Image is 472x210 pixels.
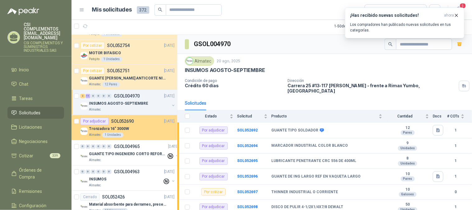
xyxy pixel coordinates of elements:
[386,156,429,161] b: 8
[114,144,140,149] p: GSOL004965
[86,94,90,98] div: 11
[185,100,206,107] div: Solicitudes
[89,107,101,112] p: Almatec
[185,79,283,83] p: Condición de pago
[350,22,459,33] p: Los compradores han publicado nuevas solicitudes en tus categorías.
[107,69,130,73] p: SOL052751
[89,50,121,56] p: MOTOR BIFASICO
[72,115,177,140] a: Por adjudicarSOL052690[DATE] Company LogoTronzadora 16” 3000WAlmatec1 Unidades
[201,188,226,196] div: Por cotizar
[185,67,265,74] p: INSUMOS AGOSTO-SEPTIEMBRE
[7,121,64,133] a: Licitaciones
[91,94,96,98] div: 0
[237,190,258,194] a: SOL052697
[401,130,415,135] div: Pares
[217,58,240,64] p: 20 ago, 2025
[102,82,120,87] div: 12 Pares
[447,143,465,149] b: 1
[369,7,382,13] div: Todas
[19,138,48,145] span: Negociaciones
[199,126,228,134] div: Por adjudicar
[19,167,58,180] span: Órdenes de Compra
[237,128,258,132] a: SOL052692
[24,22,64,40] p: CSI COMPLEMENTOS [EMAIL_ADDRESS][DOMAIN_NAME]
[237,144,258,148] a: SOL052694
[89,151,166,157] p: GUANTE TIPO INGENIERO CORTO REFORZADO
[107,144,111,149] div: 0
[92,5,132,14] h1: Mis solicitudes
[80,52,88,59] img: Company Logo
[271,205,343,210] b: DISCO DE PULIR 4-1/2X1/4X7/8 DEWALT
[114,169,140,174] p: GSOL004963
[288,79,456,83] p: Dirección
[19,124,42,131] span: Licitaciones
[96,169,101,174] div: 0
[199,142,228,150] div: Por adjudicar
[7,150,64,162] a: Cotizar339
[86,169,90,174] div: 0
[194,39,231,49] h3: GSOL004970
[19,95,33,102] span: Tareas
[19,188,42,195] span: Remisiones
[433,110,447,122] th: Docs
[386,114,424,118] span: Cantidad
[386,126,429,131] b: 12
[89,183,101,188] p: Almatec
[388,42,393,46] span: search
[114,94,140,98] p: GSOL004970
[91,169,96,174] div: 0
[194,114,228,118] span: Estado
[444,13,454,18] span: ahora
[271,143,348,148] b: MARCADOR INDUSTRIAL COLOR BLANCO
[19,66,29,73] span: Inicio
[194,110,237,122] th: Estado
[237,114,263,118] span: Solicitud
[7,78,64,90] a: Chat
[447,204,465,210] b: 1
[271,159,356,164] b: LUBRICANTE PENETRANTE CRC 556 DE 400ML
[80,94,85,98] div: 2
[89,82,101,87] p: Almatec
[164,43,175,49] p: [DATE]
[86,144,90,149] div: 0
[271,110,386,122] th: Producto
[96,144,101,149] div: 0
[271,128,318,133] b: GUANTE TIPO SOLDADOR
[80,168,176,188] a: 0 0 0 0 0 0 GSOL004963[DATE] Company LogoINSUMOSAlmatec
[80,67,105,74] div: Por cotizar
[80,169,85,174] div: 0
[107,43,130,48] p: SOL052754
[237,159,258,163] b: SOL052695
[19,81,29,88] span: Chat
[19,152,34,159] span: Cotizar
[398,161,417,166] div: Unidades
[80,143,180,163] a: 0 0 0 0 0 0 GSOL004965[DATE] Company LogoGUANTE TIPO INGENIERO CORTO REFORZADOAlmatec
[168,144,179,150] p: [DATE]
[80,144,85,149] div: 0
[24,41,64,52] p: CSI COMPLEMENTOS Y SUMINISTROS INDUSTRIALES SAS
[89,132,101,137] p: Almatec
[80,42,105,49] div: Por cotizar
[158,7,162,12] span: search
[271,190,338,195] b: THINNER INDUSTRIAL O CORRIENTE
[137,6,149,14] span: 372
[164,118,175,124] p: [DATE]
[447,110,472,122] th: # COTs
[50,153,60,158] span: 339
[89,126,129,132] p: Tronzadora 16” 3000W
[350,13,442,18] h3: ¡Has recibido nuevas solicitudes!
[164,194,175,200] p: [DATE]
[101,169,106,174] div: 0
[89,101,148,107] p: INSUMOS AGOSTO-SEPTIEMBRE
[80,127,88,135] img: Company Logo
[185,56,214,66] div: Almatec
[102,195,125,199] p: SOL052426
[288,83,456,93] p: Carrera 25 #13-117 [PERSON_NAME] - frente a Rimax Yumbo , [GEOGRAPHIC_DATA]
[164,93,175,99] p: [DATE]
[271,174,361,179] b: GUANTE DE ING LARGO REF EN VAQUETA LARGO
[96,94,101,98] div: 0
[101,94,106,98] div: 0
